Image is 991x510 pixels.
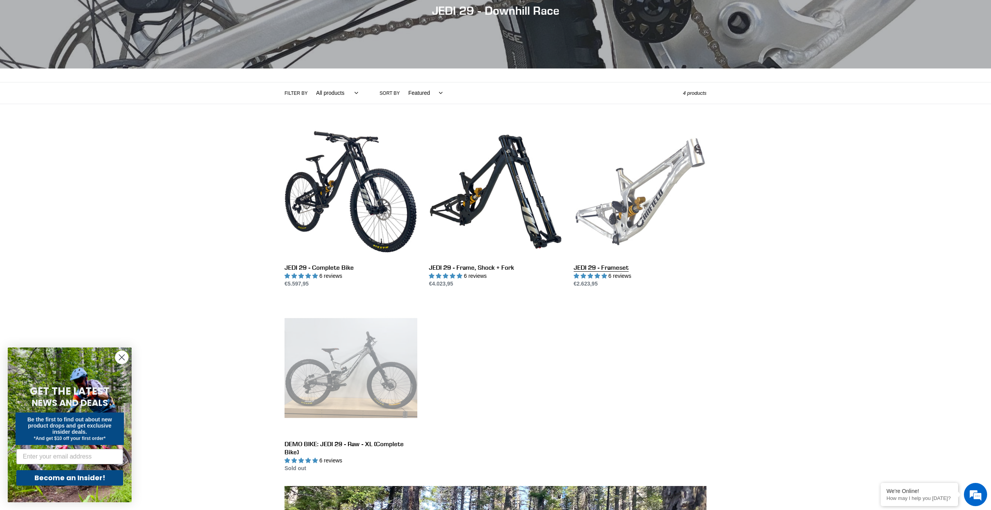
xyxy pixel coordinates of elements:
input: Enter your email address [16,449,123,464]
div: Chat with us now [52,43,142,53]
p: How may I help you today? [886,495,952,501]
span: *And get $10 off your first order* [34,436,105,441]
textarea: Type your message and hit 'Enter' [4,211,147,238]
span: 4 products [683,90,706,96]
span: NEWS AND DEALS [32,397,108,409]
button: Become an Insider! [16,470,123,486]
span: JEDI 29 - Downhill Race [432,3,559,17]
div: Navigation go back [9,43,20,54]
span: GET THE LATEST [30,384,110,398]
span: Be the first to find out about new product drops and get exclusive insider deals. [27,416,112,435]
label: Sort by [380,90,400,97]
img: d_696896380_company_1647369064580_696896380 [25,39,44,58]
span: We're online! [45,98,107,176]
div: Minimize live chat window [127,4,146,22]
label: Filter by [285,90,308,97]
button: Close dialog [115,351,129,364]
div: We're Online! [886,488,952,494]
